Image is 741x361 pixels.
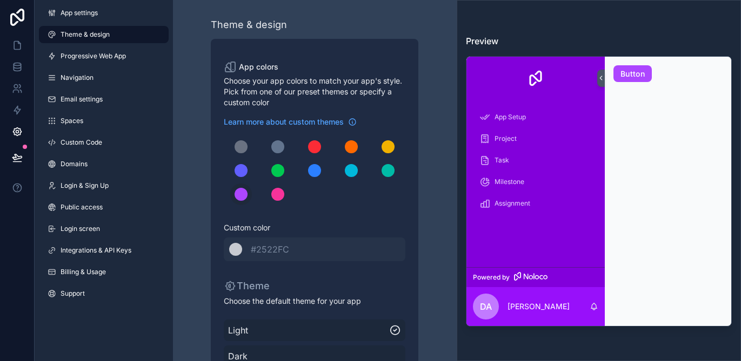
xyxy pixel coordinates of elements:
[39,91,169,108] a: Email settings
[224,222,397,233] span: Custom color
[61,181,109,190] span: Login & Sign Up
[211,17,287,32] div: Theme & design
[224,117,357,127] a: Learn more about custom themes
[495,113,526,121] span: App Setup
[480,300,492,313] span: DA
[495,199,530,208] span: Assignment
[39,134,169,151] a: Custom Code
[527,70,544,87] img: App logo
[224,76,405,108] span: Choose your app colors to match your app's style. Pick from one of our preset themes or specify a...
[39,263,169,281] a: Billing & Usage
[61,268,106,276] span: Billing & Usage
[473,194,598,213] a: Assignment
[473,151,598,170] a: Task
[495,178,524,186] span: Milestone
[39,26,169,43] a: Theme & design
[61,30,110,39] span: Theme & design
[39,155,169,173] a: Domains
[473,107,598,127] a: App Setup
[473,172,598,192] a: Milestone
[251,244,289,255] span: #2522FC
[39,285,169,302] a: Support
[239,62,278,72] span: App colors
[466,267,605,287] a: Powered by
[61,52,126,60] span: Progressive Web App
[39,220,169,237] a: Login screen
[473,273,510,282] span: Powered by
[508,301,570,312] p: [PERSON_NAME]
[224,296,405,306] span: Choose the default theme for your app
[466,35,732,47] h3: Preview
[61,9,98,17] span: App settings
[473,129,598,148] a: Project
[224,278,270,294] p: Theme
[495,156,509,165] span: Task
[39,47,169,65] a: Progressive Web App
[39,112,169,130] a: Spaces
[39,199,169,216] a: Public access
[61,95,103,104] span: Email settings
[39,69,169,86] a: Navigation
[39,242,169,259] a: Integrations & API Keys
[228,324,389,337] span: Light
[224,117,344,127] span: Learn more about custom themes
[39,177,169,194] a: Login & Sign Up
[61,117,83,125] span: Spaces
[61,246,131,255] span: Integrations & API Keys
[61,73,94,82] span: Navigation
[39,4,169,22] a: App settings
[61,138,102,147] span: Custom Code
[61,289,85,298] span: Support
[613,65,652,83] button: Button
[466,100,605,268] div: scrollable content
[61,160,88,168] span: Domains
[495,134,517,143] span: Project
[61,203,103,212] span: Public access
[61,224,100,233] span: Login screen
